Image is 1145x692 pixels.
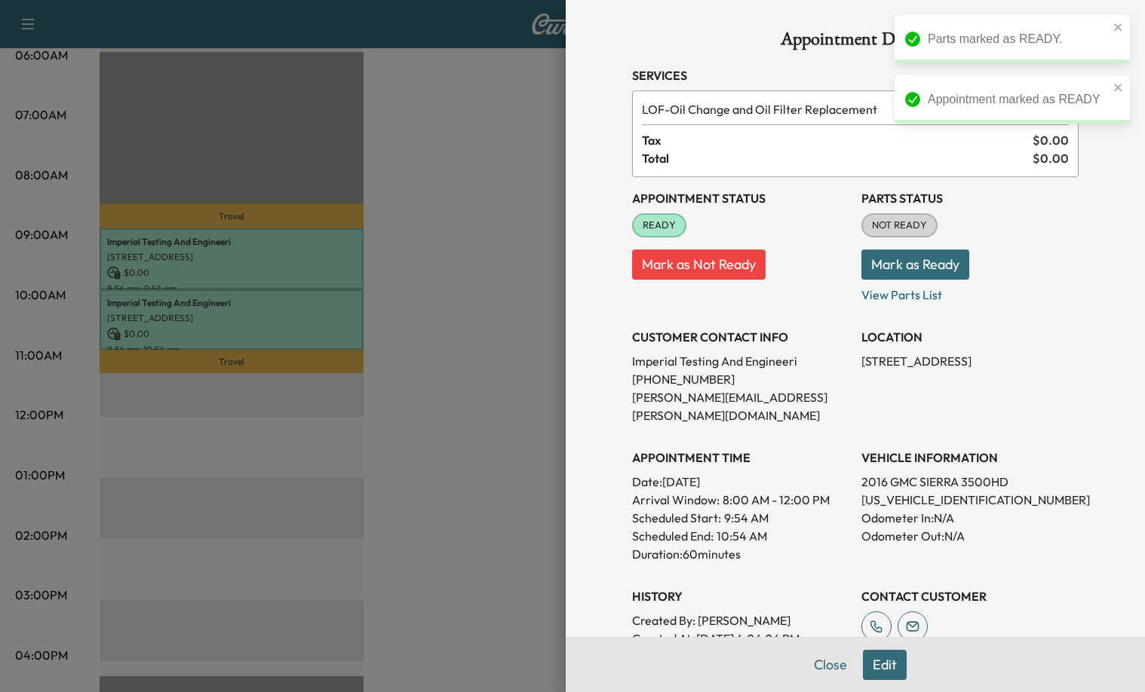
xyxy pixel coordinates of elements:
[632,629,849,648] p: Created At : [DATE] 4:06:06 PM
[632,611,849,629] p: Created By : [PERSON_NAME]
[632,189,849,207] h3: Appointment Status
[632,328,849,346] h3: CUSTOMER CONTACT INFO
[632,587,849,605] h3: History
[632,250,766,280] button: Mark as Not Ready
[863,650,907,680] button: Edit
[632,473,849,491] p: Date: [DATE]
[723,491,830,509] span: 8:00 AM - 12:00 PM
[861,280,1079,304] p: View Parts List
[632,527,714,545] p: Scheduled End:
[928,30,1109,48] div: Parts marked as READY.
[861,449,1079,467] h3: VEHICLE INFORMATION
[1113,21,1124,33] button: close
[632,352,849,370] p: Imperial Testing And Engineeri
[632,30,1079,54] h1: Appointment Details
[804,650,857,680] button: Close
[861,509,1079,527] p: Odometer In: N/A
[863,218,936,233] span: NOT READY
[928,90,1109,109] div: Appointment marked as READY
[861,189,1079,207] h3: Parts Status
[632,66,1079,84] h3: Services
[642,131,1033,149] span: Tax
[861,473,1079,491] p: 2016 GMC SIERRA 3500HD
[642,100,1027,118] span: Oil Change and Oil Filter Replacement
[1113,81,1124,93] button: close
[717,527,767,545] p: 10:54 AM
[642,149,1033,167] span: Total
[632,388,849,424] p: [PERSON_NAME][EMAIL_ADDRESS][PERSON_NAME][DOMAIN_NAME]
[861,328,1079,346] h3: LOCATION
[861,352,1079,370] p: [STREET_ADDRESS]
[632,370,849,388] p: [PHONE_NUMBER]
[632,509,721,527] p: Scheduled Start:
[724,509,769,527] p: 9:54 AM
[861,491,1079,509] p: [US_VEHICLE_IDENTIFICATION_NUMBER]
[1033,149,1069,167] span: $ 0.00
[634,218,685,233] span: READY
[861,527,1079,545] p: Odometer Out: N/A
[632,545,849,563] p: Duration: 60 minutes
[861,250,969,280] button: Mark as Ready
[632,449,849,467] h3: APPOINTMENT TIME
[861,587,1079,605] h3: CONTACT CUSTOMER
[632,491,849,509] p: Arrival Window:
[1033,131,1069,149] span: $ 0.00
